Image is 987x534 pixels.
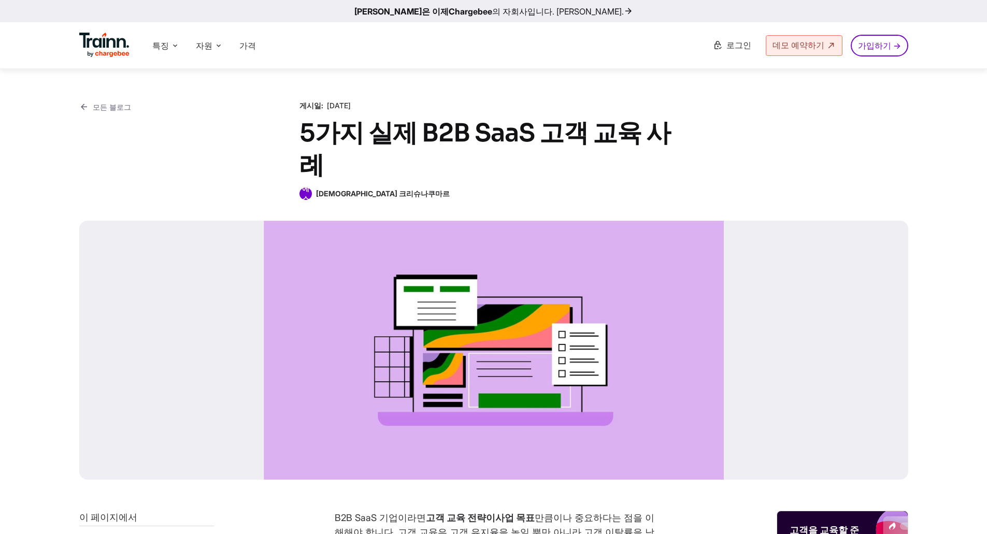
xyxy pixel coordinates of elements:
[93,103,131,111] font: 모든 블로그
[707,36,757,55] a: 로그인
[426,512,495,523] font: 고객 교육 전략이
[152,40,169,51] font: 특징
[492,6,552,17] font: 의 자회사입니다
[935,484,987,534] iframe: 채팅 위젯
[299,117,670,181] font: 5가지 실제 B2B SaaS 고객 교육 사례
[327,101,351,110] font: [DATE]
[766,35,842,56] a: 데모 예약하기
[851,35,908,56] a: 가입하기 →
[299,101,323,110] font: 게시일:
[196,40,212,51] font: 자원
[335,512,426,523] font: B2B SaaS 기업이라면
[79,100,131,113] a: 모든 블로그
[316,189,450,198] font: [DEMOGRAPHIC_DATA] 크리슈나쿠마르
[79,512,137,523] font: 이 페이지에서
[79,33,130,57] img: 트레인 로고
[552,6,624,17] font: . [PERSON_NAME].
[302,184,309,203] font: 에스
[449,6,492,17] font: Chargebee
[495,512,535,523] font: 사업 목표
[354,6,449,17] font: [PERSON_NAME]은 이제
[773,40,824,50] font: 데모 예약하기
[935,484,987,534] div: 대화하다
[858,40,901,51] font: 가입하기 →
[239,40,256,51] a: 가격
[726,40,751,50] font: 로그인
